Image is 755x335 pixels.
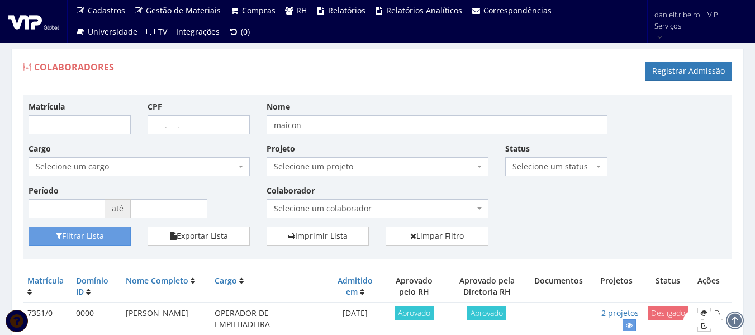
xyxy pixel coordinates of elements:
th: Projetos [590,271,643,303]
span: Selecione um colaborador [274,203,474,214]
label: Status [505,143,530,154]
span: Selecione um projeto [274,161,474,172]
th: Documentos [528,271,590,303]
span: Gestão de Materiais [146,5,221,16]
button: Exportar Lista [148,227,250,246]
label: CPF [148,101,162,112]
span: Selecione um colaborador [267,199,488,218]
img: logo [8,13,59,30]
label: Projeto [267,143,295,154]
span: Cadastros [88,5,125,16]
a: TV [142,21,172,43]
th: Aprovado pela Diretoria RH [446,271,528,303]
a: Limpar Filtro [386,227,488,246]
span: Desligado [648,306,688,320]
a: Matrícula [27,275,64,286]
span: Integrações [176,26,220,37]
a: (0) [224,21,254,43]
label: Nome [267,101,290,112]
span: danielf.ribeiro | VIP Serviços [654,9,740,31]
span: Selecione um projeto [267,157,488,176]
a: Domínio ID [76,275,108,297]
a: Registrar Admissão [645,62,732,81]
a: Imprimir Lista [267,227,369,246]
span: Selecione um cargo [36,161,236,172]
span: (0) [241,26,250,37]
a: Cargo [215,275,237,286]
span: RH [296,5,307,16]
label: Matrícula [29,101,65,112]
span: até [105,199,131,218]
span: Relatórios Analíticos [386,5,462,16]
span: TV [158,26,167,37]
label: Colaborador [267,185,315,196]
a: Integrações [172,21,224,43]
span: Correspondências [483,5,552,16]
span: Colaboradores [34,61,114,73]
label: Cargo [29,143,51,154]
span: Selecione um status [505,157,607,176]
input: ___.___.___-__ [148,115,250,134]
th: Aprovado pelo RH [383,271,446,303]
span: Universidade [88,26,137,37]
span: Aprovado [467,306,506,320]
span: Compras [242,5,276,16]
a: Nome Completo [126,275,188,286]
span: Relatórios [328,5,365,16]
button: Filtrar Lista [29,227,131,246]
span: Selecione um status [512,161,593,172]
th: Status [643,271,693,303]
a: Universidade [71,21,142,43]
span: Selecione um cargo [29,157,250,176]
span: Aprovado [395,306,434,320]
th: Ações [693,271,732,303]
label: Período [29,185,59,196]
a: 2 projetos [601,308,639,318]
a: Admitido em [338,275,373,297]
